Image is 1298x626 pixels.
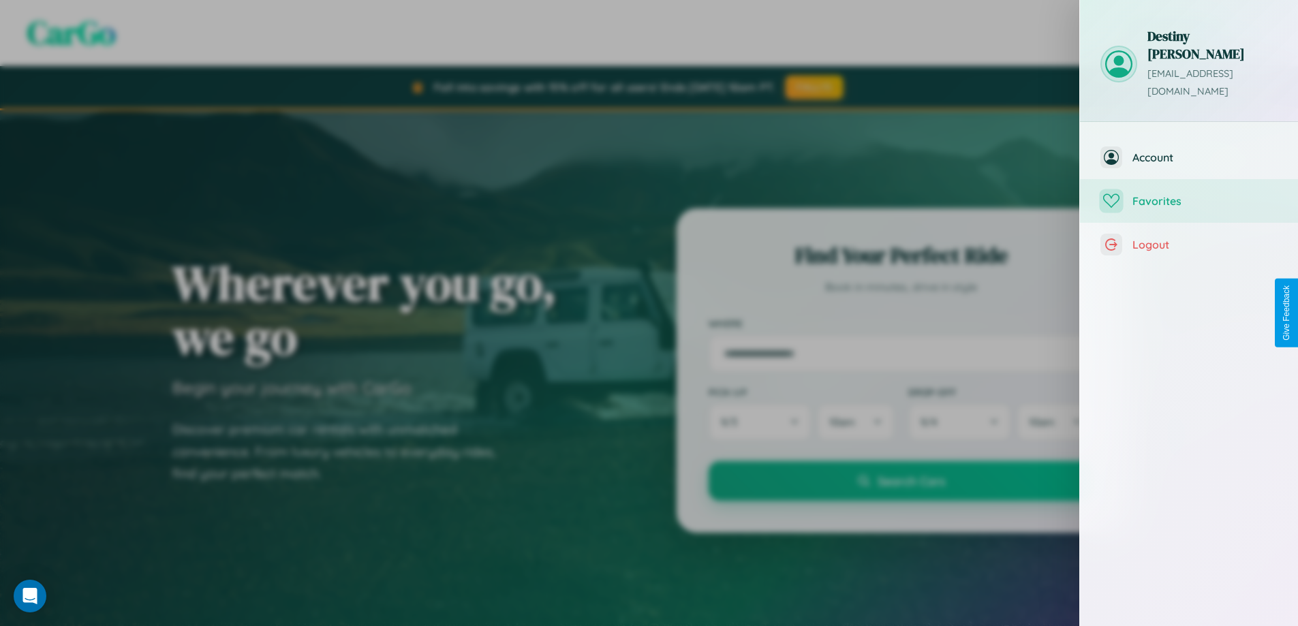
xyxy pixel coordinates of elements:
h3: Destiny [PERSON_NAME] [1147,27,1278,63]
span: Account [1132,151,1278,164]
p: [EMAIL_ADDRESS][DOMAIN_NAME] [1147,65,1278,101]
button: Account [1080,136,1298,179]
span: Logout [1132,238,1278,251]
div: Open Intercom Messenger [14,580,46,612]
button: Favorites [1080,179,1298,223]
span: Favorites [1132,194,1278,208]
button: Logout [1080,223,1298,266]
div: Give Feedback [1282,285,1291,341]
